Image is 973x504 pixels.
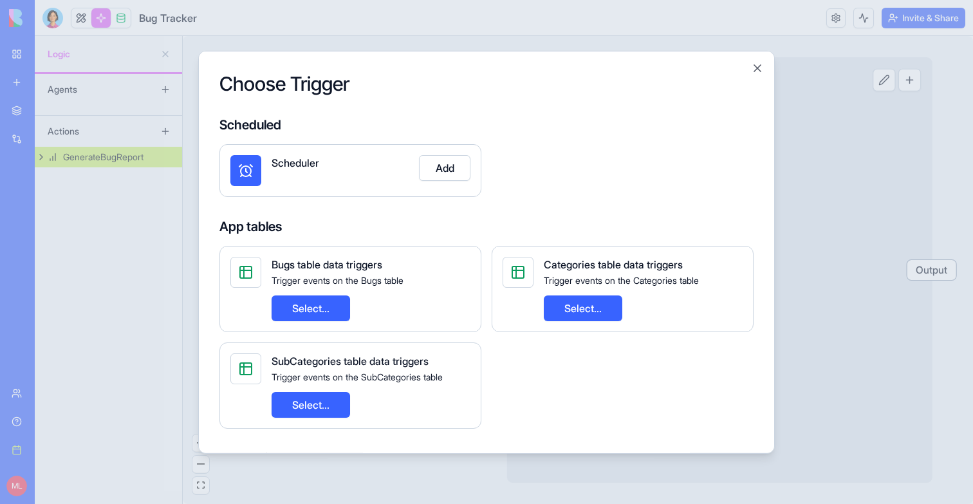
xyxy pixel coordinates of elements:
span: Scheduler [272,156,319,169]
h4: App tables [219,217,754,235]
span: Categories table data triggers [544,257,683,270]
h4: Scheduled [219,115,754,133]
h4: Integrations [219,449,754,467]
span: SubCategories table data triggers [272,354,429,367]
button: Select... [272,295,350,321]
button: Add [419,154,470,180]
span: Trigger events on the Categories table [544,274,699,285]
span: Trigger events on the SubCategories table [272,371,443,382]
span: Bugs table data triggers [272,257,382,270]
h2: Choose Trigger [219,71,754,95]
span: Trigger events on the Bugs table [272,274,403,285]
button: Select... [544,295,622,321]
button: Select... [272,391,350,417]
